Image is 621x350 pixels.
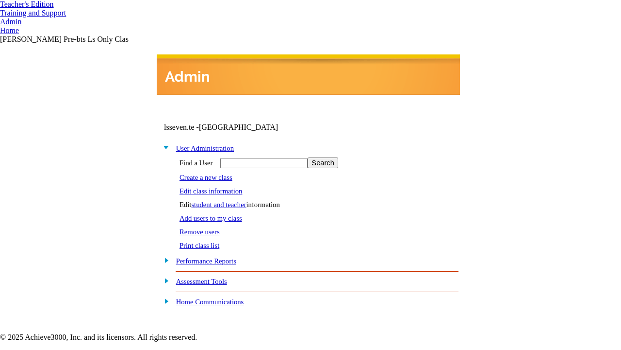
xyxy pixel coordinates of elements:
[176,278,227,285] a: Assessment Tools
[180,187,242,195] a: Edit class information
[54,2,59,7] img: teacher_arrow.png
[180,214,242,222] a: Add users to my class
[164,123,343,132] td: lsseven.te -
[159,276,169,285] img: plus.gif
[176,257,236,265] a: Performance Reports
[191,201,246,209] a: student and teacher
[308,157,338,168] input: Search
[66,13,70,16] img: teacher_arrow_small.png
[159,297,169,305] img: plus.gif
[159,143,169,152] img: minus.gif
[157,54,460,95] img: header
[179,157,213,169] td: Find a User
[180,228,220,236] a: Remove users
[176,298,244,306] a: Home Communications
[176,144,234,152] a: User Administration
[159,256,169,264] img: plus.gif
[180,242,219,249] a: Print class list
[180,174,232,181] a: Create a new class
[179,200,339,210] td: Edit information
[199,123,278,131] nobr: [GEOGRAPHIC_DATA]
